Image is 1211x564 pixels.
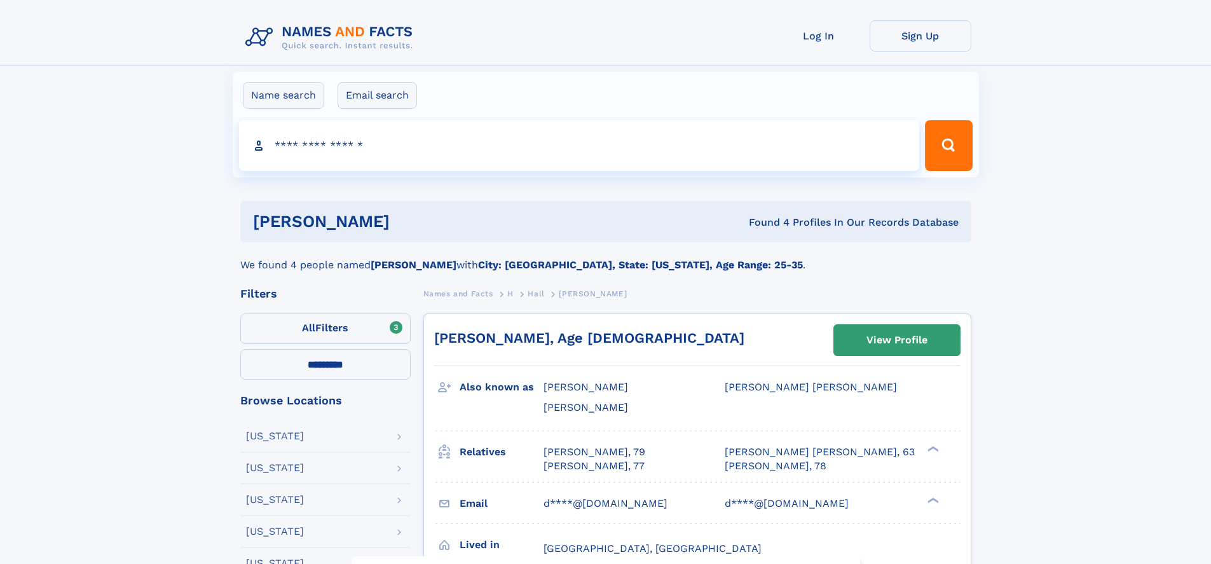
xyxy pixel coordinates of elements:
div: [US_STATE] [246,431,304,441]
label: Email search [338,82,417,109]
div: [US_STATE] [246,463,304,473]
button: Search Button [925,120,972,171]
label: Filters [240,313,411,344]
div: View Profile [866,326,927,355]
div: [US_STATE] [246,495,304,505]
span: [PERSON_NAME] [544,401,628,413]
h1: [PERSON_NAME] [253,214,570,230]
b: City: [GEOGRAPHIC_DATA], State: [US_STATE], Age Range: 25-35 [478,259,803,271]
a: [PERSON_NAME], Age [DEMOGRAPHIC_DATA] [434,330,744,346]
b: [PERSON_NAME] [371,259,456,271]
div: ❯ [924,444,940,453]
h3: Relatives [460,441,544,463]
span: [PERSON_NAME] [PERSON_NAME] [725,381,897,393]
span: [PERSON_NAME] [559,289,627,298]
img: Logo Names and Facts [240,20,423,55]
div: We found 4 people named with . [240,242,971,273]
div: Filters [240,288,411,299]
a: [PERSON_NAME], 77 [544,459,645,473]
a: Log In [768,20,870,52]
a: [PERSON_NAME] [PERSON_NAME], 63 [725,445,915,459]
div: ❯ [924,496,940,504]
span: Hall [528,289,544,298]
div: Found 4 Profiles In Our Records Database [569,216,959,230]
h3: Also known as [460,376,544,398]
a: View Profile [834,325,960,355]
div: [US_STATE] [246,526,304,537]
span: [PERSON_NAME] [544,381,628,393]
a: H [507,285,514,301]
label: Name search [243,82,324,109]
a: [PERSON_NAME], 79 [544,445,645,459]
div: Browse Locations [240,395,411,406]
a: [PERSON_NAME], 78 [725,459,826,473]
h3: Lived in [460,534,544,556]
a: Names and Facts [423,285,493,301]
span: H [507,289,514,298]
span: [GEOGRAPHIC_DATA], [GEOGRAPHIC_DATA] [544,542,762,554]
a: Hall [528,285,544,301]
h3: Email [460,493,544,514]
a: Sign Up [870,20,971,52]
span: All [302,322,315,334]
input: search input [239,120,920,171]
